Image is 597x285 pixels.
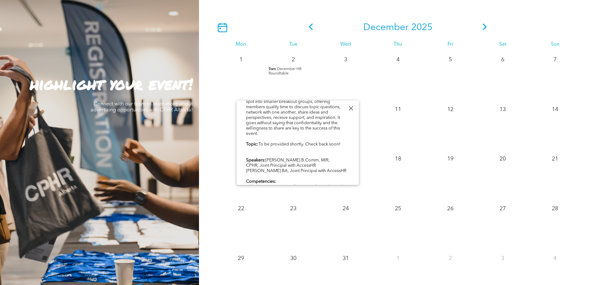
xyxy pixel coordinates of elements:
p: 26 [445,203,456,214]
p: 20 [497,153,508,165]
div: Tue [267,42,319,48]
div: Wed [319,42,372,48]
p: 14 [549,104,561,115]
p: 23 [288,203,299,214]
span: Connect with our team to learn more about advertising opportunities with CPHR Alberta! [91,102,193,113]
p: 7 [549,54,561,65]
p: 27 [497,203,508,214]
span: December [363,23,409,32]
div: Mon [215,42,267,48]
p: 11 [392,104,404,115]
p: 1 [235,54,247,65]
p: 28 [549,203,561,214]
p: 22 [235,203,247,214]
p: 13 [497,104,508,115]
p: 2 [445,253,456,264]
b: Speakers: [246,158,265,162]
div: Fri [424,42,477,48]
div: Sun [529,42,581,48]
p: 25 [392,203,404,214]
i: (Upon confirmation of attendance CPD hours will be directly applied to your CPD log in your membe... [246,185,348,200]
span: 9am [269,67,276,71]
b: CPD Hours: [246,185,269,189]
p: 31 [340,253,351,264]
div: Thu [372,42,424,48]
p: 1 [392,253,404,264]
p: 30 [288,253,299,264]
p: 5 [445,54,456,65]
b: Topic: [246,142,258,146]
span: 2025 [411,23,432,32]
b: Competencies: [246,179,276,184]
p: 4 [549,253,561,264]
div: Sat [477,42,529,48]
p: 15 [235,153,247,165]
p: 3 [497,253,508,264]
p: 18 [392,153,404,165]
p: 4 [392,54,404,65]
p: 29 [235,253,247,264]
p: 3 [340,54,351,65]
p: 2 [288,54,299,65]
p: 24 [340,203,351,214]
strong: highlight your event! [30,73,193,95]
p: 21 [549,153,561,165]
p: 12 [445,104,456,115]
p: 19 [445,153,456,165]
p: 6 [497,54,508,65]
span: December HR Roundtable [269,67,301,75]
p: 8 [235,104,247,115]
div: The HR Virtual Roundtable is a monthly opportunity for CPHR Alberta members to connect with other... [246,67,349,211]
